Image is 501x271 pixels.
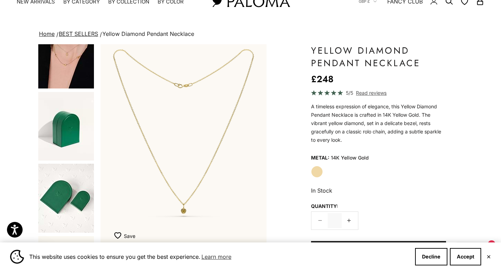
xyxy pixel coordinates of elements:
[356,89,387,97] span: Read reviews
[486,255,491,259] button: Close
[39,30,55,37] a: Home
[38,164,94,233] img: #YellowGold #WhiteGold #RoseGold
[38,19,95,89] button: Go to item 4
[59,30,98,37] a: BEST SELLERS
[200,251,232,262] a: Learn more
[311,44,446,69] h1: Yellow Diamond Pendant Necklace
[38,91,95,161] button: Go to item 5
[346,89,353,97] span: 5/5
[415,248,447,265] button: Decline
[331,153,369,163] variant-option-value: 14K Yellow Gold
[311,102,446,144] p: A timeless expression of elegance, this Yellow Diamond Pendant Necklace is crafted in 14K Yellow ...
[38,92,94,161] img: #YellowGold #WhiteGold #RoseGold
[311,153,329,163] legend: Metal:
[328,213,342,228] input: Change quantity
[102,30,194,37] span: Yellow Diamond Pendant Necklace
[311,89,446,97] a: 5/5 Read reviews
[101,44,267,250] img: #YellowGold
[101,44,267,250] div: Item 2 of 8
[311,186,446,195] p: In Stock
[311,241,446,258] button: Add to bag-£248
[114,229,135,243] button: Add to Wishlist
[38,29,463,39] nav: breadcrumbs
[38,20,94,88] img: #YellowGold #WhiteGold #RoseGold
[29,251,409,262] span: This website uses cookies to ensure you get the best experience.
[450,248,481,265] button: Accept
[38,163,95,233] button: Go to item 6
[311,72,334,86] sale-price: £248
[114,232,124,239] img: wishlist
[10,250,24,264] img: Cookie banner
[311,201,338,211] legend: Quantity:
